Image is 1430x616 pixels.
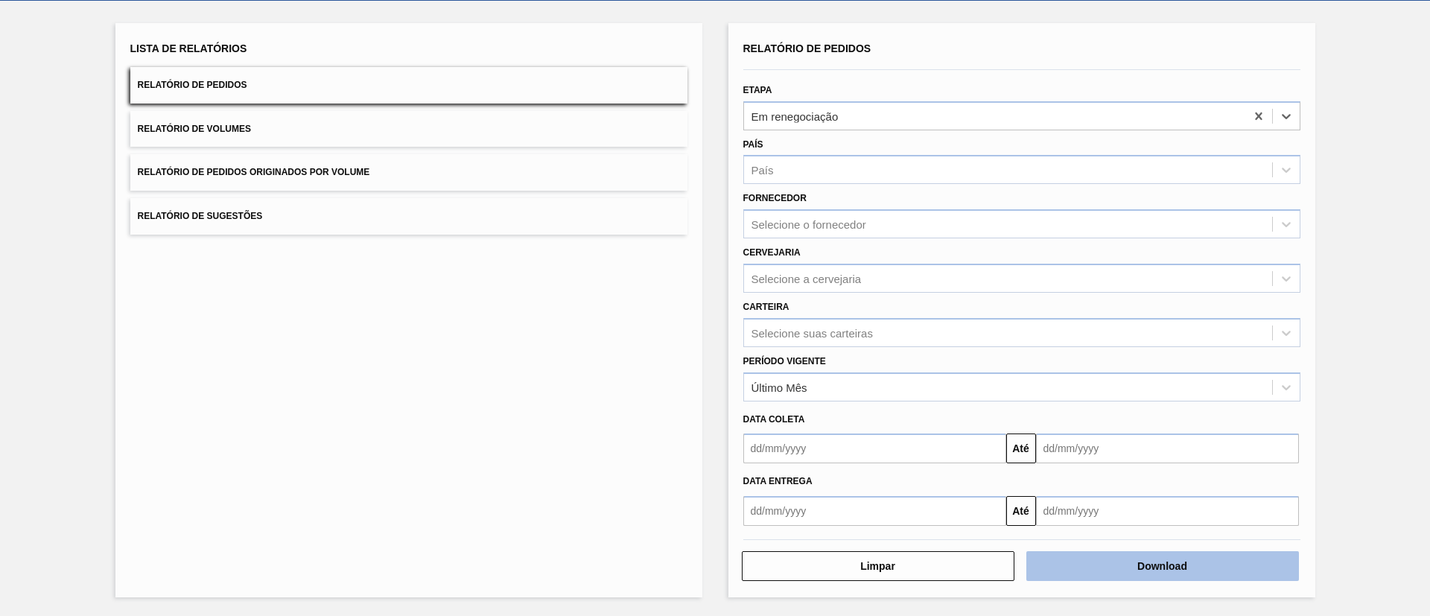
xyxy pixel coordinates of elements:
input: dd/mm/yyyy [743,496,1006,526]
button: Relatório de Volumes [130,111,687,147]
span: Data entrega [743,476,813,486]
span: Relatório de Pedidos Originados por Volume [138,167,370,177]
div: Em renegociação [751,109,839,122]
label: Carteira [743,302,789,312]
label: Cervejaria [743,247,801,258]
div: Selecione suas carteiras [751,326,873,339]
button: Relatório de Pedidos [130,67,687,104]
input: dd/mm/yyyy [743,434,1006,463]
div: Selecione o fornecedor [751,218,866,231]
span: Relatório de Volumes [138,124,251,134]
span: Relatório de Sugestões [138,211,263,221]
input: dd/mm/yyyy [1036,434,1299,463]
div: País [751,164,774,177]
div: Último Mês [751,381,807,393]
button: Download [1026,551,1299,581]
span: Lista de Relatórios [130,42,247,54]
label: Fornecedor [743,193,807,203]
button: Relatório de Pedidos Originados por Volume [130,154,687,191]
label: Período Vigente [743,356,826,366]
span: Data coleta [743,414,805,425]
div: Selecione a cervejaria [751,272,862,285]
button: Relatório de Sugestões [130,198,687,235]
button: Até [1006,434,1036,463]
button: Até [1006,496,1036,526]
input: dd/mm/yyyy [1036,496,1299,526]
span: Relatório de Pedidos [743,42,871,54]
button: Limpar [742,551,1014,581]
label: País [743,139,763,150]
span: Relatório de Pedidos [138,80,247,90]
label: Etapa [743,85,772,95]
